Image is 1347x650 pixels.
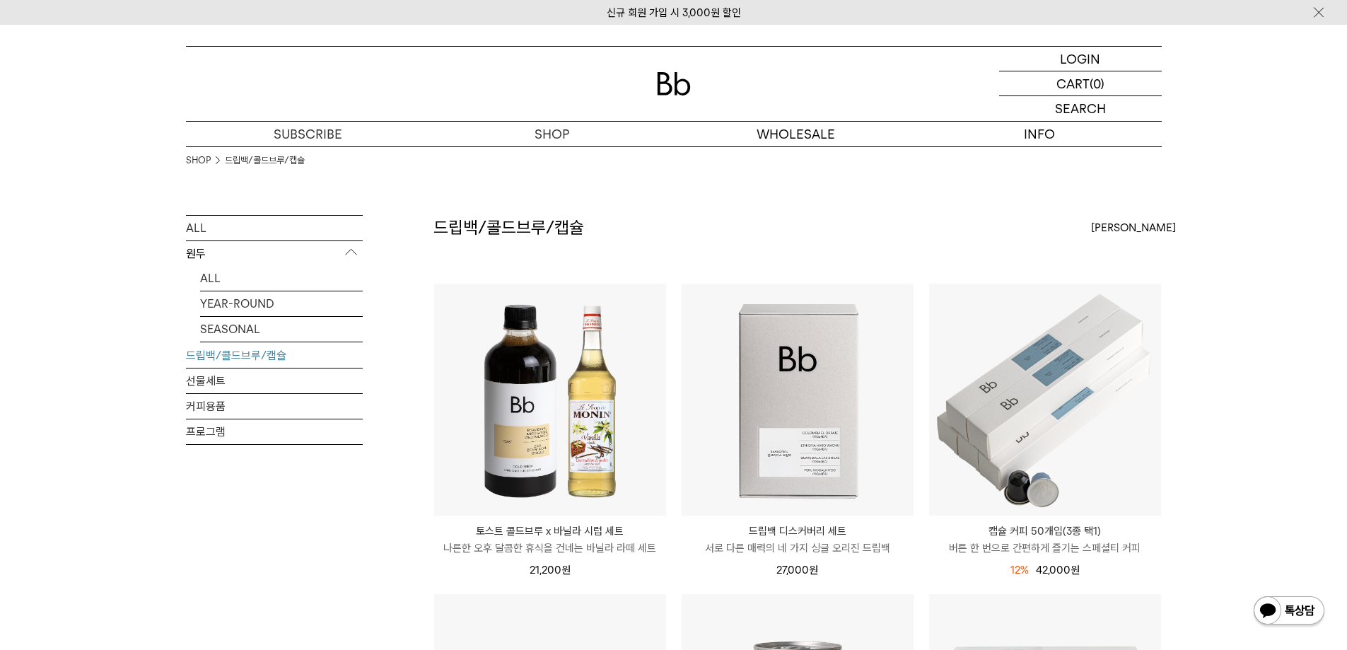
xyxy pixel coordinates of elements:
a: LOGIN [999,47,1162,71]
div: 12% [1010,562,1029,579]
p: SEARCH [1055,96,1106,121]
a: ALL [186,216,363,240]
a: 드립백/콜드브루/캡슐 [186,343,363,368]
a: 캡슐 커피 50개입(3종 택1) 버튼 한 번으로 간편하게 즐기는 스페셜티 커피 [929,523,1161,557]
p: 버튼 한 번으로 간편하게 즐기는 스페셜티 커피 [929,540,1161,557]
p: LOGIN [1060,47,1100,71]
img: 카카오톡 채널 1:1 채팅 버튼 [1252,595,1326,629]
p: 서로 다른 매력의 네 가지 싱글 오리진 드립백 [682,540,914,557]
p: WHOLESALE [674,122,918,146]
img: 로고 [657,72,691,95]
a: 토스트 콜드브루 x 바닐라 시럽 세트 나른한 오후 달콤한 휴식을 건네는 바닐라 라떼 세트 [434,523,666,557]
a: 드립백/콜드브루/캡슐 [225,153,305,168]
p: 원두 [186,241,363,267]
p: 캡슐 커피 50개입(3종 택1) [929,523,1161,540]
p: (0) [1090,71,1104,95]
span: 원 [561,564,571,576]
h2: 드립백/콜드브루/캡슐 [433,216,584,240]
img: 캡슐 커피 50개입(3종 택1) [929,284,1161,516]
a: ALL [200,266,363,291]
a: 드립백 디스커버리 세트 서로 다른 매력의 네 가지 싱글 오리진 드립백 [682,523,914,557]
a: 프로그램 [186,419,363,444]
img: 토스트 콜드브루 x 바닐라 시럽 세트 [434,284,666,516]
a: SEASONAL [200,317,363,342]
a: YEAR-ROUND [200,291,363,316]
a: 신규 회원 가입 시 3,000원 할인 [607,6,741,19]
p: INFO [918,122,1162,146]
a: 커피용품 [186,394,363,419]
span: 42,000 [1036,564,1080,576]
p: 드립백 디스커버리 세트 [682,523,914,540]
a: 선물세트 [186,368,363,393]
a: SHOP [430,122,674,146]
p: CART [1056,71,1090,95]
p: 토스트 콜드브루 x 바닐라 시럽 세트 [434,523,666,540]
span: 원 [809,564,818,576]
a: SHOP [186,153,211,168]
span: 21,200 [530,564,571,576]
p: 나른한 오후 달콤한 휴식을 건네는 바닐라 라떼 세트 [434,540,666,557]
img: 드립백 디스커버리 세트 [682,284,914,516]
a: SUBSCRIBE [186,122,430,146]
span: [PERSON_NAME] [1091,219,1176,236]
a: CART (0) [999,71,1162,96]
span: 27,000 [776,564,818,576]
span: 원 [1071,564,1080,576]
